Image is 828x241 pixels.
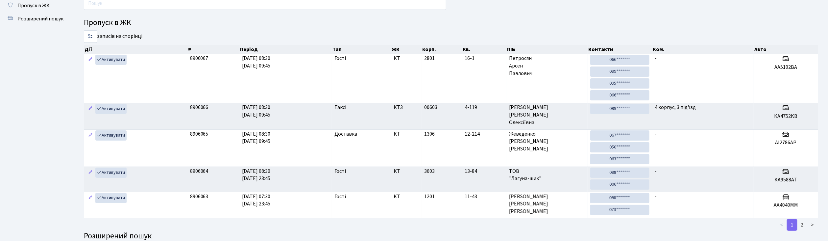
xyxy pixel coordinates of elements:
th: ПІБ [506,45,588,54]
h5: АА5102ВА [756,64,816,70]
span: [DATE] 08:30 [DATE] 09:45 [242,55,270,69]
span: [DATE] 08:30 [DATE] 09:45 [242,104,270,119]
th: Авто [754,45,818,54]
h5: АІ2786АР [756,140,816,146]
span: КТ [394,55,419,62]
span: - [655,168,657,175]
h5: AA4040MM [756,202,816,208]
span: 4 корпус, 3 під'їзд [655,104,696,111]
span: КТ [394,193,419,201]
label: записів на сторінці [84,30,142,43]
span: 8906067 [190,55,208,62]
span: 16-1 [465,55,504,62]
a: Активувати [95,55,127,65]
span: 2801 [424,55,435,62]
a: Активувати [95,104,127,114]
span: 1201 [424,193,435,200]
span: ТОВ "Лагуна-шик" [509,168,585,183]
th: Тип [332,45,391,54]
a: Редагувати [86,193,94,203]
span: КТ [394,130,419,138]
a: Активувати [95,193,127,203]
span: КТ [394,168,419,175]
span: Гості [334,55,346,62]
span: [PERSON_NAME] [PERSON_NAME] [PERSON_NAME] [509,193,585,216]
a: 2 [797,219,808,231]
span: 8906063 [190,193,208,200]
h5: КА9588АТ [756,177,816,183]
select: записів на сторінці [84,30,97,43]
h4: Розширений пошук [84,231,818,241]
th: корп. [422,45,462,54]
h5: KA4752KB [756,113,816,120]
span: 3603 [424,168,435,175]
th: ЖК [391,45,422,54]
span: 8906064 [190,168,208,175]
th: Кв. [462,45,507,54]
th: Дії [84,45,187,54]
span: [DATE] 08:30 [DATE] 23:45 [242,168,270,182]
span: Розширений пошук [17,15,63,22]
span: 4-119 [465,104,504,111]
a: Розширений пошук [3,12,69,25]
a: Активувати [95,168,127,178]
span: - [655,55,657,62]
span: Доставка [334,130,357,138]
h4: Пропуск в ЖК [84,18,818,28]
span: - [655,193,657,200]
span: Пропуск в ЖК [17,2,50,9]
a: Редагувати [86,55,94,65]
a: Редагувати [86,104,94,114]
span: [DATE] 08:30 [DATE] 09:45 [242,130,270,145]
a: 1 [787,219,797,231]
span: 8906066 [190,104,208,111]
span: 11-43 [465,193,504,201]
span: Петросян Арсен Павлович [509,55,585,77]
th: Контакти [588,45,652,54]
th: # [187,45,240,54]
span: 13-84 [465,168,504,175]
span: 00603 [424,104,437,111]
span: Жеведенко [PERSON_NAME] [PERSON_NAME] [509,130,585,153]
span: [PERSON_NAME] [PERSON_NAME] Олексіївна [509,104,585,126]
span: 1306 [424,130,435,138]
span: [DATE] 07:30 [DATE] 23:45 [242,193,270,208]
a: Активувати [95,130,127,141]
span: 8906065 [190,130,208,138]
th: Ком. [652,45,754,54]
th: Період [240,45,332,54]
span: КТ3 [394,104,419,111]
a: Редагувати [86,168,94,178]
span: Таксі [334,104,346,111]
a: > [807,219,818,231]
span: Гості [334,168,346,175]
span: 12-214 [465,130,504,138]
span: Гості [334,193,346,201]
span: - [655,130,657,138]
a: Редагувати [86,130,94,141]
